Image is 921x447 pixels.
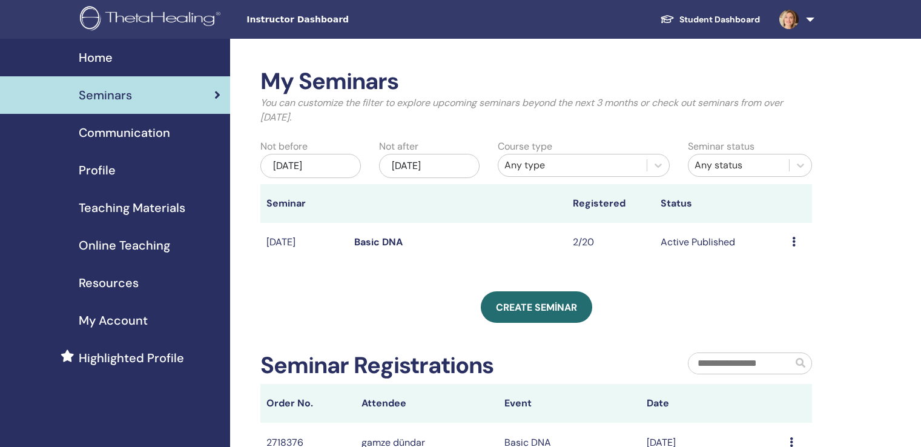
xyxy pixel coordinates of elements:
[779,10,799,29] img: default.jpg
[650,8,770,31] a: Student Dashboard
[504,158,641,173] div: Any type
[655,223,786,262] td: Active Published
[80,6,225,33] img: logo.png
[260,96,812,125] p: You can customize the filter to explore upcoming seminars beyond the next 3 months or check out s...
[260,384,355,423] th: Order No.
[79,274,139,292] span: Resources
[379,154,480,178] div: [DATE]
[695,158,783,173] div: Any status
[79,199,185,217] span: Teaching Materials
[567,223,655,262] td: 2/20
[246,13,428,26] span: Instructor Dashboard
[567,184,655,223] th: Registered
[79,48,113,67] span: Home
[655,184,786,223] th: Status
[260,154,361,178] div: [DATE]
[260,352,494,380] h2: Seminar Registrations
[660,14,675,24] img: graduation-cap-white.svg
[79,349,184,367] span: Highlighted Profile
[355,384,498,423] th: Attendee
[641,384,784,423] th: Date
[260,68,812,96] h2: My Seminars
[260,139,308,154] label: Not before
[498,384,641,423] th: Event
[498,139,552,154] label: Course type
[79,311,148,329] span: My Account
[79,86,132,104] span: Seminars
[79,124,170,142] span: Communication
[79,161,116,179] span: Profile
[354,236,403,248] a: Basic DNA
[481,291,592,323] a: Create seminar
[79,236,170,254] span: Online Teaching
[496,301,577,314] span: Create seminar
[379,139,418,154] label: Not after
[260,223,348,262] td: [DATE]
[260,184,348,223] th: Seminar
[688,139,754,154] label: Seminar status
